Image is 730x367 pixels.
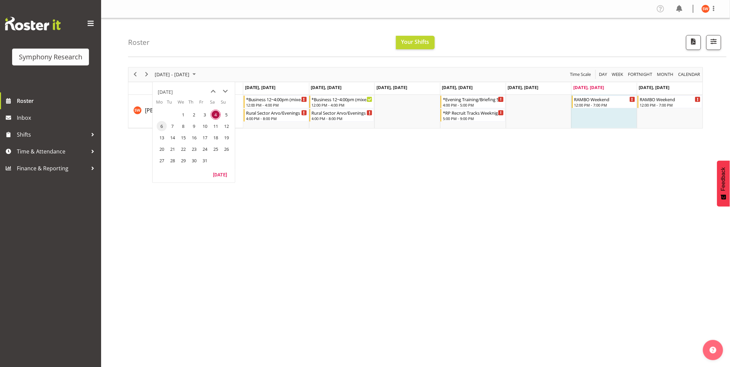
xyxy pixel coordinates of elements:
span: Tuesday, October 21, 2025 [168,144,178,154]
div: Shannon Whelan"s event - RAMBO Weekend Begin From Saturday, October 4, 2025 at 12:00:00 PM GMT+13... [572,95,637,108]
img: help-xxl-2.png [710,347,717,354]
div: 4:00 PM - 8:00 PM [246,116,307,121]
button: Today [209,170,232,179]
div: Shannon Whelan"s event - Rural Sector Arvo/Evenings Begin From Monday, September 29, 2025 at 4:00... [244,109,309,122]
div: next period [141,67,152,82]
span: Tuesday, October 28, 2025 [168,156,178,166]
div: 12:00 PM - 7:00 PM [574,102,635,108]
a: [PERSON_NAME] [145,106,187,114]
div: 12:00 PM - 7:00 PM [640,102,701,108]
span: Finance & Reporting [17,163,88,173]
button: Download a PDF of the roster according to the set date range. [686,35,701,50]
h4: Roster [128,38,150,46]
div: 4:00 PM - 5:00 PM [443,102,504,108]
span: Saturday, October 4, 2025 [211,110,221,120]
span: [DATE], [DATE] [442,84,473,90]
span: Saturday, October 11, 2025 [211,121,221,131]
button: Timeline Week [611,70,625,79]
div: *Business 12~4:00pm (mixed shift start times) [312,96,373,103]
span: Saturday, October 25, 2025 [211,144,221,154]
span: Tuesday, October 14, 2025 [168,133,178,143]
span: Thursday, October 30, 2025 [189,156,199,166]
span: Tuesday, October 7, 2025 [168,121,178,131]
span: Day [599,70,608,79]
span: [DATE], [DATE] [245,84,276,90]
th: Su [221,99,232,109]
span: [DATE], [DATE] [508,84,539,90]
span: Wednesday, October 15, 2025 [178,133,188,143]
span: Thursday, October 16, 2025 [189,133,199,143]
span: [PERSON_NAME] [145,107,187,114]
span: Fortnight [628,70,653,79]
img: shannon-whelan11890.jpg [702,5,710,13]
div: Rural Sector Arvo/Evenings [312,109,373,116]
div: RAMBO Weekend [640,96,701,103]
div: Shannon Whelan"s event - *RP Recruit Tracks Weeknights Begin From Thursday, October 2, 2025 at 5:... [440,109,506,122]
th: Sa [210,99,221,109]
div: Shannon Whelan"s event - *Business 12~4:00pm (mixed shift start times) Begin From Tuesday, Septem... [309,95,374,108]
div: Timeline Week of October 4, 2025 [128,67,703,129]
div: 12:00 PM - 4:00 PM [246,102,307,108]
span: Wednesday, October 1, 2025 [178,110,188,120]
span: Week [611,70,624,79]
div: Shannon Whelan"s event - RAMBO Weekend Begin From Sunday, October 5, 2025 at 12:00:00 PM GMT+13:0... [638,95,703,108]
div: Shannon Whelan"s event - *Evening Training/Briefing 5-9pm Begin From Thursday, October 2, 2025 at... [440,95,506,108]
div: *Business 12~4:00pm (mixed shift start times) [246,96,307,103]
span: Shifts [17,130,88,140]
button: October 2025 [154,70,199,79]
span: Time Scale [570,70,592,79]
div: Sep 29 - Oct 05, 2025 [152,67,200,82]
div: 4:00 PM - 8:00 PM [312,116,373,121]
button: Fortnight [627,70,654,79]
td: Shannon Whelan resource [128,95,243,128]
td: Saturday, October 4, 2025 [210,109,221,120]
span: [DATE], [DATE] [573,84,604,90]
span: Feedback [721,167,727,191]
span: Friday, October 17, 2025 [200,133,210,143]
button: Filter Shifts [706,35,721,50]
span: Monday, October 20, 2025 [157,144,167,154]
span: [DATE], [DATE] [639,84,670,90]
div: title [158,85,173,99]
span: Time & Attendance [17,146,88,157]
span: Monday, October 13, 2025 [157,133,167,143]
th: Mo [156,99,167,109]
button: Month [677,70,702,79]
span: Friday, October 24, 2025 [200,144,210,154]
button: Timeline Day [598,70,609,79]
button: Time Scale [569,70,592,79]
div: Symphony Research [19,52,82,62]
button: next month [219,85,232,97]
span: Sunday, October 19, 2025 [221,133,232,143]
th: Tu [167,99,178,109]
span: Thursday, October 9, 2025 [189,121,199,131]
span: [DATE] - [DATE] [154,70,190,79]
div: Shannon Whelan"s event - *Business 12~4:00pm (mixed shift start times) Begin From Monday, Septemb... [244,95,309,108]
button: Next [142,70,151,79]
span: Wednesday, October 22, 2025 [178,144,188,154]
span: Friday, October 10, 2025 [200,121,210,131]
span: Monday, October 6, 2025 [157,121,167,131]
span: Inbox [17,113,98,123]
div: Rural Sector Arvo/Evenings [246,109,307,116]
button: Your Shifts [396,36,435,49]
span: Wednesday, October 8, 2025 [178,121,188,131]
button: Previous [131,70,140,79]
span: Friday, October 31, 2025 [200,156,210,166]
th: Th [188,99,199,109]
span: Sunday, October 12, 2025 [221,121,232,131]
span: Monday, October 27, 2025 [157,156,167,166]
div: 12:00 PM - 4:00 PM [312,102,373,108]
button: previous month [207,85,219,97]
img: Rosterit website logo [5,17,61,30]
div: 5:00 PM - 9:00 PM [443,116,504,121]
span: Roster [17,96,98,106]
span: Sunday, October 5, 2025 [221,110,232,120]
th: Fr [199,99,210,109]
span: Wednesday, October 29, 2025 [178,156,188,166]
span: Thursday, October 23, 2025 [189,144,199,154]
button: Feedback - Show survey [717,161,730,206]
div: *RP Recruit Tracks Weeknights [443,109,504,116]
span: Sunday, October 26, 2025 [221,144,232,154]
table: Timeline Week of October 4, 2025 [243,95,703,128]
